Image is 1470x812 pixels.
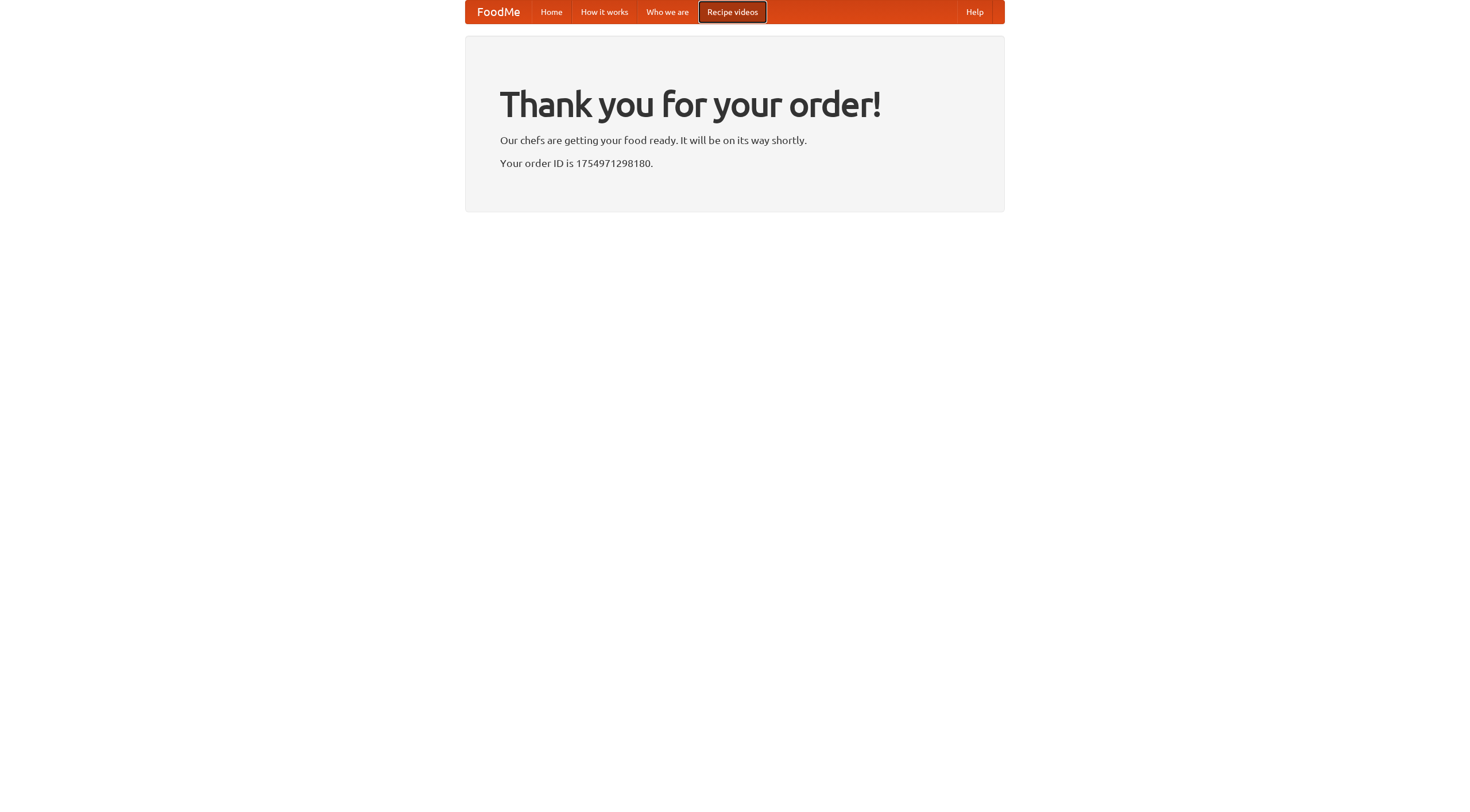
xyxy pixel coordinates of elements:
a: Who we are [637,1,698,24]
p: Our chefs are getting your food ready. It will be on its way shortly. [500,131,970,149]
p: Your order ID is 1754971298180. [500,154,970,172]
a: Help [957,1,993,24]
a: How it works [572,1,637,24]
a: Recipe videos [698,1,767,24]
h1: Thank you for your order! [500,76,970,131]
a: Home [532,1,572,24]
a: FoodMe [466,1,532,24]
